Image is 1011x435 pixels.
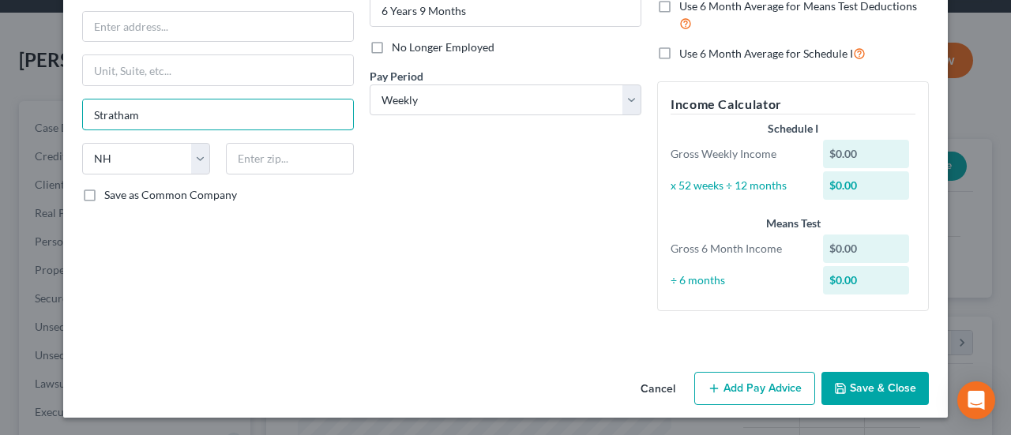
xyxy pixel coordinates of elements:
div: Means Test [671,216,915,231]
div: x 52 weeks ÷ 12 months [663,178,815,193]
div: Gross 6 Month Income [663,241,815,257]
div: $0.00 [823,171,910,200]
input: Enter address... [83,12,353,42]
span: No Longer Employed [392,40,494,54]
h5: Income Calculator [671,95,915,114]
span: Save as Common Company [104,188,237,201]
button: Cancel [628,373,688,405]
div: Open Intercom Messenger [957,381,995,419]
button: Add Pay Advice [694,372,815,405]
span: Pay Period [370,69,423,83]
div: ÷ 6 months [663,272,815,288]
div: $0.00 [823,234,910,263]
div: $0.00 [823,140,910,168]
input: Enter zip... [226,143,354,174]
button: Save & Close [821,372,929,405]
input: Enter city... [83,99,353,129]
input: Unit, Suite, etc... [83,55,353,85]
div: $0.00 [823,266,910,294]
div: Gross Weekly Income [663,146,815,162]
span: Use 6 Month Average for Schedule I [679,47,853,60]
div: Schedule I [671,121,915,137]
